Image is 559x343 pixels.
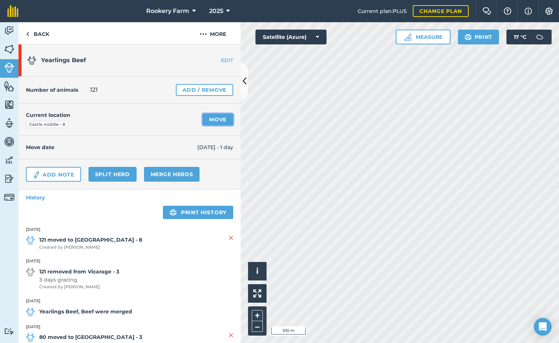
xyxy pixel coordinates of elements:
[26,268,35,276] img: svg+xml;base64,PD94bWwgdmVyc2lvbj0iMS4wIiBlbmNvZGluZz0idXRmLTgiPz4KPCEtLSBHZW5lcmF0b3I6IEFkb2JlIE...
[4,99,14,110] img: svg+xml;base64,PHN2ZyB4bWxucz0iaHR0cDovL3d3dy53My5vcmcvMjAwMC9zdmciIHdpZHRoPSI1NiIgaGVpZ2h0PSI2MC...
[39,276,119,284] span: 3 days grazing
[170,208,177,217] img: svg+xml;base64,PHN2ZyB4bWxucz0iaHR0cDovL3d3dy53My5vcmcvMjAwMC9zdmciIHdpZHRoPSIxOSIgaGVpZ2h0PSIyNC...
[194,57,241,64] a: EDIT
[163,206,233,219] a: Print history
[26,236,35,245] img: svg+xml;base64,PD94bWwgdmVyc2lvbj0iMS4wIiBlbmNvZGluZz0idXRmLTgiPz4KPCEtLSBHZW5lcmF0b3I6IEFkb2JlIE...
[413,5,469,17] a: Change plan
[396,30,451,44] button: Measure
[19,189,241,206] a: History
[404,33,411,41] img: Ruler icon
[144,167,200,182] a: Merge Herds
[26,121,68,128] div: Castle middle - 8
[4,136,14,147] img: svg+xml;base64,PD94bWwgdmVyc2lvbj0iMS4wIiBlbmNvZGluZz0idXRmLTgiPz4KPCEtLSBHZW5lcmF0b3I6IEFkb2JlIE...
[200,30,207,38] img: svg+xml;base64,PHN2ZyB4bWxucz0iaHR0cDovL3d3dy53My5vcmcvMjAwMC9zdmciIHdpZHRoPSIyMCIgaGVpZ2h0PSIyNC...
[506,30,552,44] button: 17 °C
[26,111,70,119] h4: Current location
[26,324,233,330] strong: [DATE]
[26,143,197,151] h4: Move date
[197,143,233,151] span: [DATE] - 1 day
[534,318,552,336] div: Open Intercom Messenger
[26,30,29,38] img: svg+xml;base64,PHN2ZyB4bWxucz0iaHR0cDovL3d3dy53My5vcmcvMjAwMC9zdmciIHdpZHRoPSI5IiBoZWlnaHQ9IjI0Ii...
[26,258,233,265] strong: [DATE]
[4,155,14,166] img: svg+xml;base64,PD94bWwgdmVyc2lvbj0iMS4wIiBlbmNvZGluZz0idXRmLTgiPz4KPCEtLSBHZW5lcmF0b3I6IEFkb2JlIE...
[26,226,233,233] strong: [DATE]
[252,310,263,321] button: +
[229,331,233,340] img: svg+xml;base64,PHN2ZyB4bWxucz0iaHR0cDovL3d3dy53My5vcmcvMjAwMC9zdmciIHdpZHRoPSIyMiIgaGVpZ2h0PSIzMC...
[229,233,233,242] img: svg+xml;base64,PHN2ZyB4bWxucz0iaHR0cDovL3d3dy53My5vcmcvMjAwMC9zdmciIHdpZHRoPSIyMiIgaGVpZ2h0PSIzMC...
[4,173,14,184] img: svg+xml;base64,PD94bWwgdmVyc2lvbj0iMS4wIiBlbmNvZGluZz0idXRmLTgiPz4KPCEtLSBHZW5lcmF0b3I6IEFkb2JlIE...
[7,5,19,17] img: fieldmargin Logo
[26,167,81,182] a: Add Note
[4,63,14,73] img: svg+xml;base64,PD94bWwgdmVyc2lvbj0iMS4wIiBlbmNvZGluZz0idXRmLTgiPz4KPCEtLSBHZW5lcmF0b3I6IEFkb2JlIE...
[209,7,223,16] span: 2025
[4,118,14,129] img: svg+xml;base64,PD94bWwgdmVyc2lvbj0iMS4wIiBlbmNvZGluZz0idXRmLTgiPz4KPCEtLSBHZW5lcmF0b3I6IEFkb2JlIE...
[4,81,14,92] img: svg+xml;base64,PHN2ZyB4bWxucz0iaHR0cDovL3d3dy53My5vcmcvMjAwMC9zdmciIHdpZHRoPSI1NiIgaGVpZ2h0PSI2MC...
[88,167,137,182] a: Split herd
[256,266,258,276] span: i
[253,289,261,297] img: Four arrows, one pointing top left, one top right, one bottom right and the last bottom left
[27,56,36,65] img: svg+xml;base64,PD94bWwgdmVyc2lvbj0iMS4wIiBlbmNvZGluZz0idXRmLTgiPz4KPCEtLSBHZW5lcmF0b3I6IEFkb2JlIE...
[39,307,132,316] strong: Yearlings Beef, Beef were merged
[4,25,14,36] img: svg+xml;base64,PD94bWwgdmVyc2lvbj0iMS4wIiBlbmNvZGluZz0idXRmLTgiPz4KPCEtLSBHZW5lcmF0b3I6IEFkb2JlIE...
[176,84,233,96] a: Add / Remove
[26,86,78,94] h4: Number of animals
[19,22,57,44] a: Back
[26,307,35,316] img: svg+xml;base64,PD94bWwgdmVyc2lvbj0iMS4wIiBlbmNvZGluZz0idXRmLTgiPz4KPCEtLSBHZW5lcmF0b3I6IEFkb2JlIE...
[482,7,491,15] img: Two speech bubbles overlapping with the left bubble in the forefront
[146,7,189,16] span: Rookery Farm
[248,262,267,280] button: i
[39,236,142,244] strong: 121 moved to [GEOGRAPHIC_DATA] - 8
[4,192,14,202] img: svg+xml;base64,PD94bWwgdmVyc2lvbj0iMS4wIiBlbmNvZGluZz0idXRmLTgiPz4KPCEtLSBHZW5lcmF0b3I6IEFkb2JlIE...
[255,30,327,44] button: Satellite (Azure)
[185,22,241,44] button: More
[26,333,35,342] img: svg+xml;base64,PD94bWwgdmVyc2lvbj0iMS4wIiBlbmNvZGluZz0idXRmLTgiPz4KPCEtLSBHZW5lcmF0b3I6IEFkb2JlIE...
[39,244,142,251] span: Created by [PERSON_NAME]
[26,298,233,305] strong: [DATE]
[545,7,553,15] img: A cog icon
[39,268,119,276] strong: 121 removed from Vicarage - 3
[358,7,407,15] span: Current plan : PLUS
[41,57,86,64] span: Yearlings Beef
[532,30,547,44] img: svg+xml;base64,PD94bWwgdmVyc2lvbj0iMS4wIiBlbmNvZGluZz0idXRmLTgiPz4KPCEtLSBHZW5lcmF0b3I6IEFkb2JlIE...
[4,328,14,335] img: svg+xml;base64,PD94bWwgdmVyc2lvbj0iMS4wIiBlbmNvZGluZz0idXRmLTgiPz4KPCEtLSBHZW5lcmF0b3I6IEFkb2JlIE...
[202,114,233,125] a: Move
[90,85,98,94] span: 121
[465,33,472,41] img: svg+xml;base64,PHN2ZyB4bWxucz0iaHR0cDovL3d3dy53My5vcmcvMjAwMC9zdmciIHdpZHRoPSIxOSIgaGVpZ2h0PSIyNC...
[39,284,119,290] span: Created by [PERSON_NAME]
[503,7,512,15] img: A question mark icon
[33,171,41,179] img: svg+xml;base64,PD94bWwgdmVyc2lvbj0iMS4wIiBlbmNvZGluZz0idXRmLTgiPz4KPCEtLSBHZW5lcmF0b3I6IEFkb2JlIE...
[252,321,263,332] button: –
[39,333,142,341] strong: 80 moved to [GEOGRAPHIC_DATA] - 3
[514,30,526,44] span: 17 ° C
[458,30,499,44] button: Print
[525,7,532,16] img: svg+xml;base64,PHN2ZyB4bWxucz0iaHR0cDovL3d3dy53My5vcmcvMjAwMC9zdmciIHdpZHRoPSIxNyIgaGVpZ2h0PSIxNy...
[4,44,14,55] img: svg+xml;base64,PHN2ZyB4bWxucz0iaHR0cDovL3d3dy53My5vcmcvMjAwMC9zdmciIHdpZHRoPSI1NiIgaGVpZ2h0PSI2MC...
